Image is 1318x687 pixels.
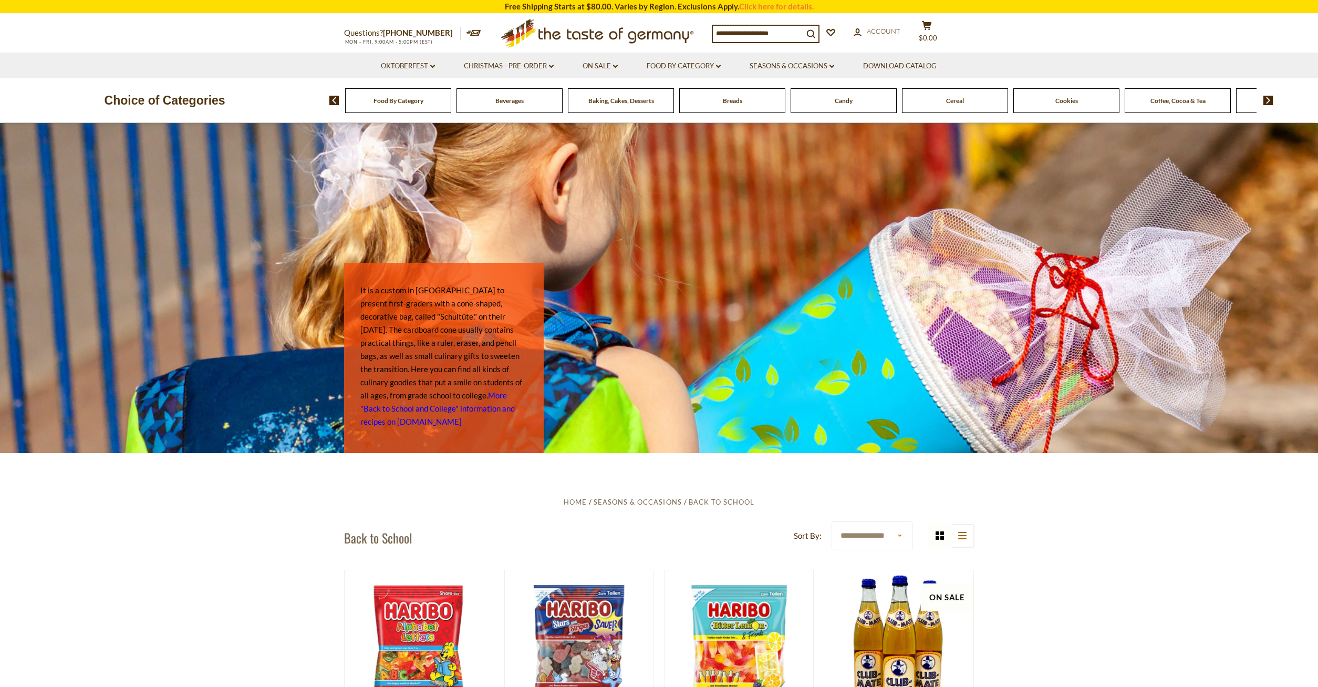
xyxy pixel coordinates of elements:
label: Sort By: [794,529,822,542]
span: MON - FRI, 9:00AM - 5:00PM (EST) [344,39,433,45]
p: It is a custom in [GEOGRAPHIC_DATA] to present first-graders with a cone-shaped, decorative bag, ... [360,284,527,428]
button: $0.00 [911,20,943,47]
span: $0.00 [919,34,937,42]
a: Oktoberfest [381,60,435,72]
p: Questions? [344,26,461,40]
h1: Back to School [344,530,412,546]
a: Coffee, Cocoa & Tea [1150,97,1206,105]
span: Account [867,27,900,35]
a: Beverages [495,97,524,105]
img: previous arrow [329,96,339,105]
img: next arrow [1263,96,1273,105]
a: Seasons & Occasions [594,498,681,506]
a: More "Back to School and College" information and recipes on [DOMAIN_NAME] [360,391,515,426]
a: Back to School [689,498,754,506]
a: Cereal [946,97,964,105]
a: Cookies [1055,97,1078,105]
a: [PHONE_NUMBER] [383,28,453,37]
a: Breads [723,97,742,105]
a: Candy [835,97,853,105]
a: Baking, Cakes, Desserts [588,97,654,105]
a: Account [854,26,900,37]
a: Download Catalog [863,60,937,72]
a: Food By Category [647,60,721,72]
a: Home [564,498,587,506]
a: On Sale [583,60,618,72]
a: Christmas - PRE-ORDER [464,60,554,72]
a: Click here for details. [739,2,814,11]
a: Food By Category [373,97,423,105]
a: Seasons & Occasions [750,60,834,72]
